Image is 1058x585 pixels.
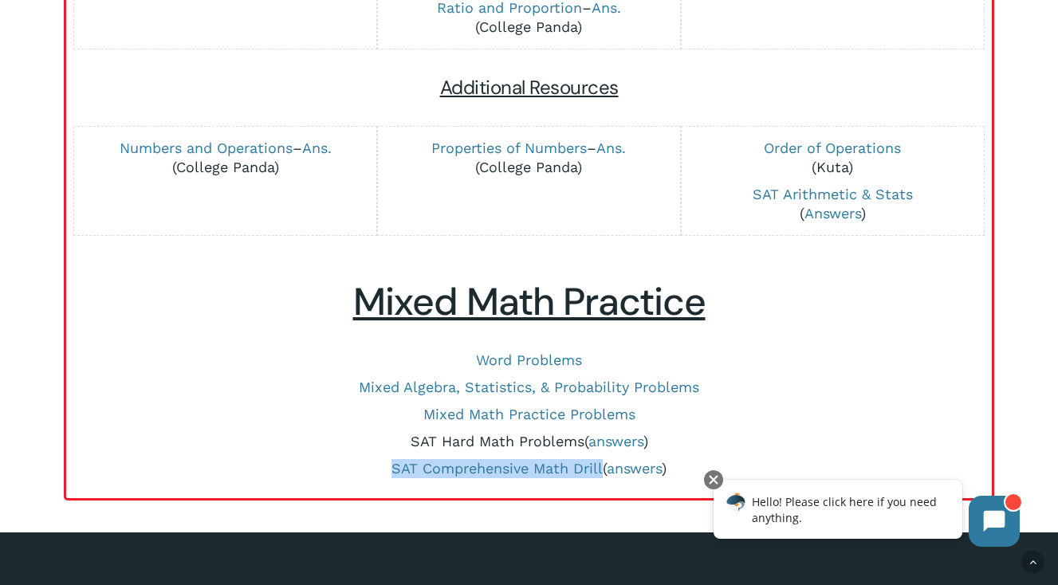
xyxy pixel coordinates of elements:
a: SAT Hard Math Problems [411,433,584,450]
a: SAT Arithmetic & Stats [753,186,913,202]
a: SAT Comprehensive Math Drill [391,460,603,477]
a: Order of Operations [764,139,901,156]
p: ( ) [82,432,976,451]
a: Properties of Numbers [431,139,587,156]
a: Word Problems [476,351,582,368]
p: ( ) [82,459,976,478]
iframe: Chatbot [697,467,1036,563]
a: Ans. [596,139,626,156]
a: Numbers and Operations [120,139,293,156]
a: Mixed Algebra, Statistics, & Probability Problems [359,379,699,395]
a: answers [607,460,662,477]
p: (Kuta) [690,139,976,177]
span: Additional Resources [440,75,619,100]
a: Ans. [302,139,332,156]
a: Mixed Math Practice Problems [423,406,635,422]
p: – (College Panda) [386,139,672,177]
p: ( ) [690,185,976,223]
a: Answers [804,205,861,222]
p: – (College Panda) [82,139,368,177]
u: Mixed Math Practice [353,277,706,327]
a: answers [588,433,643,450]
